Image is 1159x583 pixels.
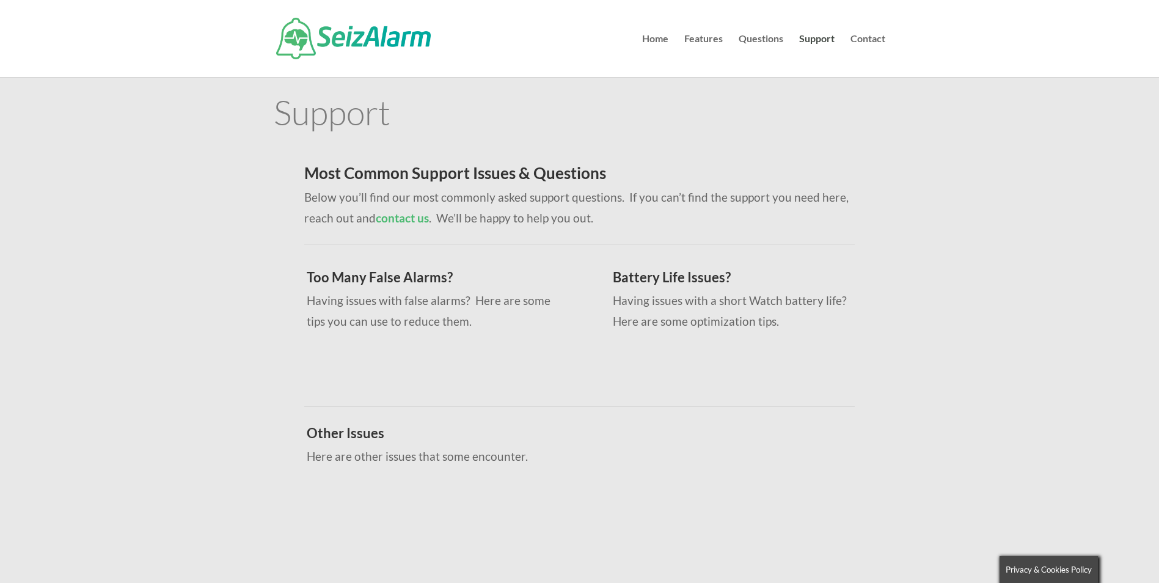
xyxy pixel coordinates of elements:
[613,271,868,290] h3: Battery Life Issues?
[613,290,868,332] p: Having issues with a short Watch battery life? Here are some optimization tips.
[276,18,431,59] img: SeizAlarm
[684,34,723,77] a: Features
[799,34,835,77] a: Support
[850,34,885,77] a: Contact
[307,427,838,446] h3: Other Issues
[304,165,855,187] h2: Most Common Support Issues & Questions
[307,290,561,332] p: Having issues with false alarms? Here are some tips you can use to reduce them.
[304,187,855,229] p: Below you’ll find our most commonly asked support questions. If you can’t find the support you ne...
[307,271,561,290] h3: Too Many False Alarms?
[642,34,668,77] a: Home
[739,34,783,77] a: Questions
[1006,565,1092,574] span: Privacy & Cookies Policy
[307,446,838,467] p: Here are other issues that some encounter.
[376,211,429,225] a: contact us
[274,95,885,135] h1: Support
